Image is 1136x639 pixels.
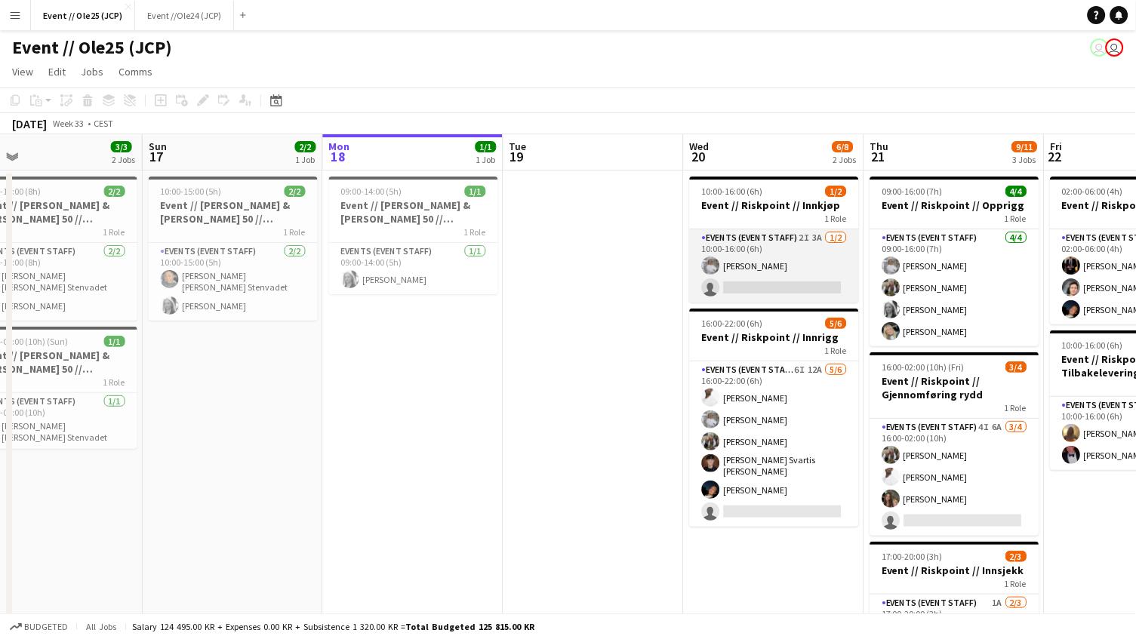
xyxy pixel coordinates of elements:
app-job-card: 09:00-14:00 (5h)1/1Event // [PERSON_NAME] & [PERSON_NAME] 50 // Tilbakelevering1 RoleEvents (Even... [329,177,498,294]
span: Wed [690,140,710,153]
span: 19 [507,148,527,165]
span: View [12,65,33,78]
span: 09:00-14:00 (5h) [341,186,402,197]
span: 16:00-02:00 (10h) (Fri) [882,361,965,373]
span: 4/4 [1006,186,1027,197]
app-card-role: Events (Event Staff)2/210:00-15:00 (5h)[PERSON_NAME] [PERSON_NAME] Stenvadet[PERSON_NAME] [149,243,318,321]
a: Edit [42,62,72,81]
div: [DATE] [12,116,47,131]
div: 2 Jobs [112,154,135,165]
div: 1 Job [476,154,496,165]
span: 17:00-20:00 (3h) [882,551,944,562]
span: 10:00-15:00 (5h) [161,186,222,197]
span: 1 Role [825,345,847,356]
span: Week 33 [50,118,88,129]
a: View [6,62,39,81]
app-card-role: Events (Event Staff)1/109:00-14:00 (5h)[PERSON_NAME] [329,243,498,294]
h3: Event // [PERSON_NAME] & [PERSON_NAME] 50 // Tilbakelevering [329,198,498,226]
h1: Event // Ole25 (JCP) [12,36,172,59]
app-card-role: Events (Event Staff)4I6A3/416:00-02:00 (10h)[PERSON_NAME][PERSON_NAME][PERSON_NAME] [870,419,1039,536]
button: Event // Ole25 (JCP) [31,1,135,30]
span: Thu [870,140,889,153]
app-job-card: 10:00-15:00 (5h)2/2Event // [PERSON_NAME] & [PERSON_NAME] 50 // Nedrigg + tilbakelevering1 RoleEv... [149,177,318,321]
h3: Event // Riskpoint // Gjennomføring rydd [870,374,1039,401]
span: 1 Role [103,376,125,388]
span: Mon [329,140,350,153]
span: Total Budgeted 125 815.00 KR [405,621,534,632]
app-job-card: 16:00-22:00 (6h)5/6Event // Riskpoint // Innrigg1 RoleEvents (Event Staff)6I12A5/616:00-22:00 (6h... [690,309,859,527]
app-user-avatar: Ole Rise [1091,38,1109,57]
app-card-role: Events (Event Staff)2I3A1/210:00-16:00 (6h)[PERSON_NAME] [690,229,859,303]
span: 1 Role [103,226,125,238]
span: 3/4 [1006,361,1027,373]
span: 3/3 [111,141,132,152]
h3: Event // Riskpoint // Innrigg [690,330,859,344]
span: Jobs [81,65,103,78]
app-card-role: Events (Event Staff)6I12A5/616:00-22:00 (6h)[PERSON_NAME][PERSON_NAME][PERSON_NAME][PERSON_NAME] ... [690,361,859,527]
app-job-card: 10:00-16:00 (6h)1/2Event // Riskpoint // Innkjøp1 RoleEvents (Event Staff)2I3A1/210:00-16:00 (6h)... [690,177,859,303]
a: Comms [112,62,159,81]
span: 22 [1048,148,1063,165]
h3: Event // Riskpoint // Innsjekk [870,564,1039,577]
span: 1 Role [825,213,847,224]
span: Fri [1051,140,1063,153]
span: All jobs [83,621,119,632]
span: Edit [48,65,66,78]
span: 9/11 [1012,141,1038,152]
span: 18 [327,148,350,165]
span: 1/1 [465,186,486,197]
app-job-card: 16:00-02:00 (10h) (Fri)3/4Event // Riskpoint // Gjennomføring rydd1 RoleEvents (Event Staff)4I6A3... [870,352,1039,536]
span: 10:00-16:00 (6h) [1063,339,1124,351]
h3: Event // [PERSON_NAME] & [PERSON_NAME] 50 // Nedrigg + tilbakelevering [149,198,318,226]
span: 2/2 [104,186,125,197]
span: 2/3 [1006,551,1027,562]
span: Budgeted [24,622,68,632]
span: 1 Role [1005,578,1027,589]
span: 1 Role [1005,213,1027,224]
div: Salary 124 495.00 KR + Expenses 0.00 KR + Subsistence 1 320.00 KR = [132,621,534,632]
span: 20 [688,148,710,165]
button: Budgeted [8,619,70,635]
span: Sun [149,140,167,153]
span: 1 Role [284,226,306,238]
span: 1 Role [464,226,486,238]
span: 2/2 [285,186,306,197]
span: 09:00-16:00 (7h) [882,186,944,197]
app-job-card: 09:00-16:00 (7h)4/4Event // Riskpoint // Opprigg1 RoleEvents (Event Staff)4/409:00-16:00 (7h)[PER... [870,177,1039,346]
span: Tue [510,140,527,153]
div: 3 Jobs [1013,154,1037,165]
a: Jobs [75,62,109,81]
span: 21 [868,148,889,165]
span: 2/2 [295,141,316,152]
span: 1/1 [476,141,497,152]
span: 17 [146,148,167,165]
div: 1 Job [296,154,316,165]
span: 16:00-22:00 (6h) [702,318,763,329]
span: 1/2 [826,186,847,197]
app-user-avatar: Ole Rise [1106,38,1124,57]
span: 02:00-06:00 (4h) [1063,186,1124,197]
span: 6/8 [833,141,854,152]
span: 1/1 [104,336,125,347]
span: 1 Role [1005,402,1027,413]
h3: Event // Riskpoint // Opprigg [870,198,1039,212]
h3: Event // Riskpoint // Innkjøp [690,198,859,212]
span: 10:00-16:00 (6h) [702,186,763,197]
div: CEST [94,118,113,129]
app-card-role: Events (Event Staff)4/409:00-16:00 (7h)[PERSON_NAME][PERSON_NAME][PERSON_NAME][PERSON_NAME] [870,229,1039,346]
div: 2 Jobs [833,154,857,165]
button: Event //Ole24 (JCP) [135,1,234,30]
span: 5/6 [826,318,847,329]
span: Comms [119,65,152,78]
